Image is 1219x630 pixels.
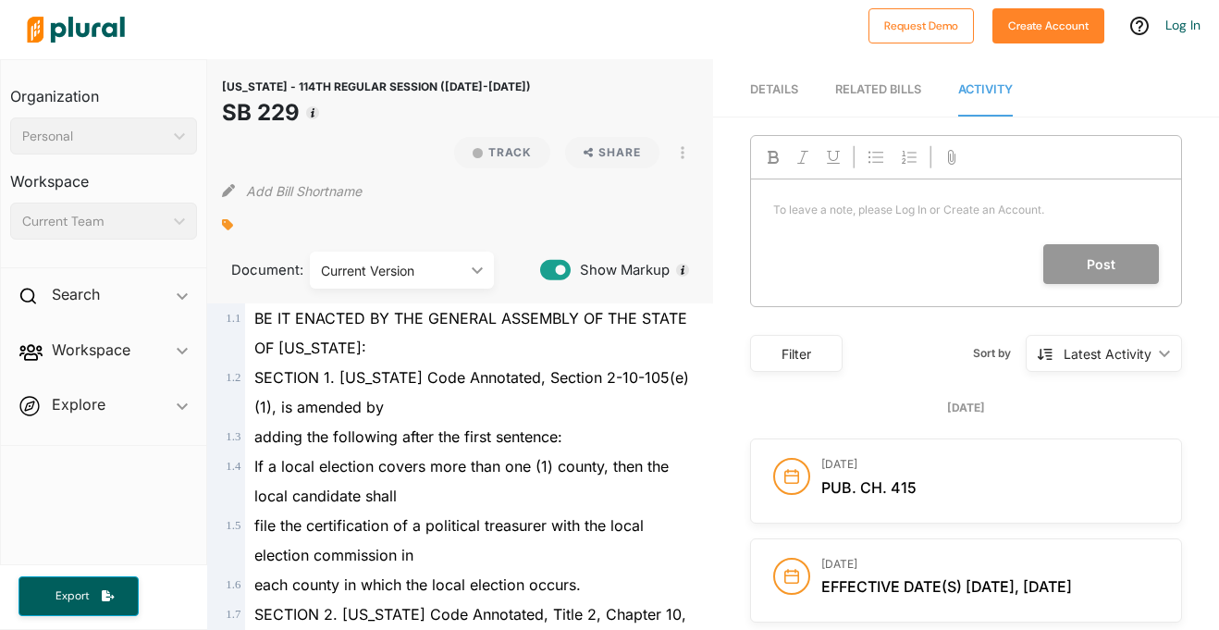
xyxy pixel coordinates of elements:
span: Activity [958,82,1013,96]
span: 1 . 2 [226,371,240,384]
span: Details [750,82,798,96]
a: Details [750,64,798,117]
span: 1 . 4 [226,460,240,473]
span: Document: [222,260,287,280]
span: Show Markup [571,260,670,280]
div: Latest Activity [1064,344,1151,364]
button: Add Bill Shortname [246,176,362,205]
span: 1 . 7 [226,608,240,621]
span: SECTION 1. [US_STATE] Code Annotated, Section 2-10-105(e)(1), is amended by [254,368,689,416]
div: Current Version [321,261,464,280]
span: [US_STATE] - 114TH REGULAR SESSION ([DATE]-[DATE]) [222,80,531,93]
a: RELATED BILLS [835,64,921,117]
button: Share [565,137,660,168]
h3: [DATE] [821,558,1159,571]
span: each county in which the local election occurs. [254,575,581,594]
span: If a local election covers more than one (1) county, then the local candidate shall [254,457,669,505]
span: Sort by [973,345,1026,362]
div: Tooltip anchor [304,105,321,121]
span: 1 . 5 [226,519,240,532]
div: Personal [22,127,166,146]
span: file the certification of a political treasurer with the local election commission in [254,516,644,564]
div: Current Team [22,212,166,231]
button: Post [1043,244,1159,284]
button: Share [558,137,668,168]
span: BE IT ENACTED BY THE GENERAL ASSEMBLY OF THE STATE OF [US_STATE]: [254,309,687,357]
a: Create Account [992,15,1104,34]
span: 1 . 6 [226,578,240,591]
span: 1 . 3 [226,430,240,443]
span: Effective date(s) [DATE], [DATE] [821,577,1072,596]
h3: Workspace [10,154,197,195]
span: 1 . 1 [226,312,240,325]
a: Log In [1165,17,1201,33]
button: Create Account [992,8,1104,43]
div: [DATE] [750,400,1182,416]
div: RELATED BILLS [835,80,921,98]
a: Request Demo [868,15,974,34]
div: Add tags [222,211,233,239]
span: Export [43,588,102,604]
button: Export [18,576,139,616]
div: Tooltip anchor [674,262,691,278]
button: Track [454,137,550,168]
a: Activity [958,64,1013,117]
h3: [DATE] [821,458,1159,471]
span: adding the following after the first sentence: [254,427,562,446]
span: Pub. Ch. 415 [821,478,917,497]
h1: SB 229 [222,96,531,130]
h2: Search [52,284,100,304]
button: Request Demo [868,8,974,43]
h3: Organization [10,69,197,110]
div: Filter [762,344,831,364]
